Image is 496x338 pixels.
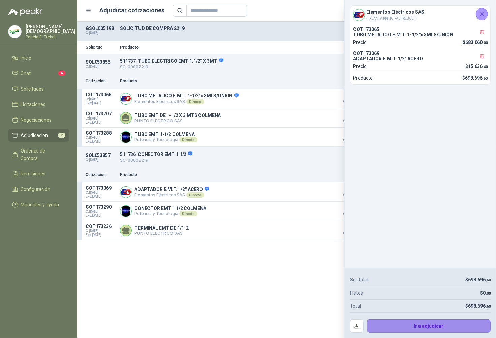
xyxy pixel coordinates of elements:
p: Potencia y Tecnología [134,137,197,142]
span: 698.696 [468,277,491,282]
p: [PERSON_NAME] [DEMOGRAPHIC_DATA] [26,24,75,34]
span: ,60 [486,304,491,309]
span: C: [DATE] [86,97,116,101]
p: TUBO METALICO E.M.T. 1-1/2"x 3Mt S/UNION [134,93,239,99]
p: SC-00002219 [120,64,391,70]
span: C: [DATE] [86,116,116,121]
p: Panela El Trébol [26,35,75,39]
img: Company Logo [120,93,131,104]
p: Producto [120,45,391,49]
p: C: [DATE] [86,158,116,162]
p: Producto [353,74,373,82]
p: Potencia y Tecnología [134,211,206,216]
span: ,60 [483,76,488,81]
span: 698.696 [468,303,491,309]
p: Cotización [86,172,116,178]
span: C: [DATE] [86,210,116,214]
p: SOL053857 [86,153,116,158]
p: GSOL005198 [86,26,116,31]
p: PUNTO ELECTRICO SAS [134,118,221,123]
a: Chat4 [8,67,69,80]
a: Inicio [8,52,69,64]
span: Órdenes de Compra [21,147,63,162]
span: Adjudicación [21,132,48,139]
span: Crédito 60 días [333,193,367,197]
p: COT173065 [353,27,488,32]
p: ADAPTADOR E.M.T. 1/2" ACERO [353,56,488,61]
img: Company Logo [120,187,131,198]
span: Crédito 60 días [333,212,367,216]
span: Configuración [21,185,51,193]
span: Solicitudes [21,85,44,93]
p: $ [465,276,491,283]
span: Exp: [DATE] [86,101,116,105]
span: 0 [483,290,491,296]
p: C: [DATE] [86,65,116,69]
p: Precio [333,78,367,84]
a: Adjudicación2 [8,129,69,142]
span: Exp: [DATE] [86,195,116,199]
a: Manuales y ayuda [8,198,69,211]
span: Remisiones [21,170,46,177]
p: TUBO METALICO E.M.T. 1-1/2"x 3Mt S/UNION [353,32,488,37]
p: $ [463,39,488,46]
span: C: [DATE] [86,136,116,140]
p: $ [465,63,488,70]
span: Exp: [DATE] [86,214,116,218]
p: Producto [120,172,329,178]
span: 4 [58,71,65,76]
p: COT173236 [86,224,116,229]
p: $ 683.060 [333,92,367,103]
span: Chat [21,70,31,77]
button: Ir a adjudicar [367,319,491,333]
p: 511736 | CONECTOR EMT 1.1/2 [120,151,391,157]
div: Directo [186,99,204,104]
p: SC-00002219 [120,157,391,164]
p: $ 51.765 [333,204,367,216]
span: C: [DATE] [86,229,116,233]
img: Logo peakr [8,8,42,16]
p: SOLICITUD DE COMPRA 2219 [120,26,391,31]
img: Company Logo [8,25,21,38]
p: Fletes [350,289,363,297]
span: Exp: [DATE] [86,233,116,237]
div: Directo [179,211,197,216]
span: Exp: [DATE] [86,140,116,144]
span: Exp: [DATE] [86,121,116,125]
p: ADAPTADOR E.M.T. 1/2" ACERO [134,187,209,193]
p: SOL053855 [86,59,116,65]
p: COT173069 [353,50,488,56]
span: ,60 [486,278,491,282]
span: ,00 [483,41,488,45]
p: Elementos Eléctricos SAS [134,192,209,198]
span: 15.636 [468,64,488,69]
span: Licitaciones [21,101,46,108]
p: Precio [353,39,367,46]
div: Directo [186,192,204,198]
span: Inicio [21,54,32,62]
p: $ 15.637 [333,185,367,197]
span: Manuales y ayuda [21,201,59,208]
p: $ 62.988 [333,224,367,235]
p: $ [465,302,491,310]
p: Solicitud [86,45,116,49]
p: $ [480,289,491,297]
p: COT173065 [86,92,116,97]
a: Negociaciones [8,113,69,126]
p: TERMINAL EMT DE 1/1-2 [134,225,189,231]
p: Subtotal [350,276,368,283]
p: Precio [353,63,367,70]
p: COT173069 [86,185,116,191]
p: $ [462,74,488,82]
a: Configuración [8,183,69,196]
p: CONECTOR EMT 1 1/2 COLMENA [134,206,206,211]
img: Company Logo [120,132,131,143]
p: Elementos Eléctricos SAS [134,99,239,104]
span: Crédito 60 días [333,100,367,103]
p: TUBO EMT 1-1/2 COLMENA [134,132,197,137]
a: Órdenes de Compra [8,144,69,165]
p: $ 717.570 [333,130,367,142]
p: Precio [333,172,367,178]
a: Remisiones [8,167,69,180]
p: C: [DATE] [86,31,116,35]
